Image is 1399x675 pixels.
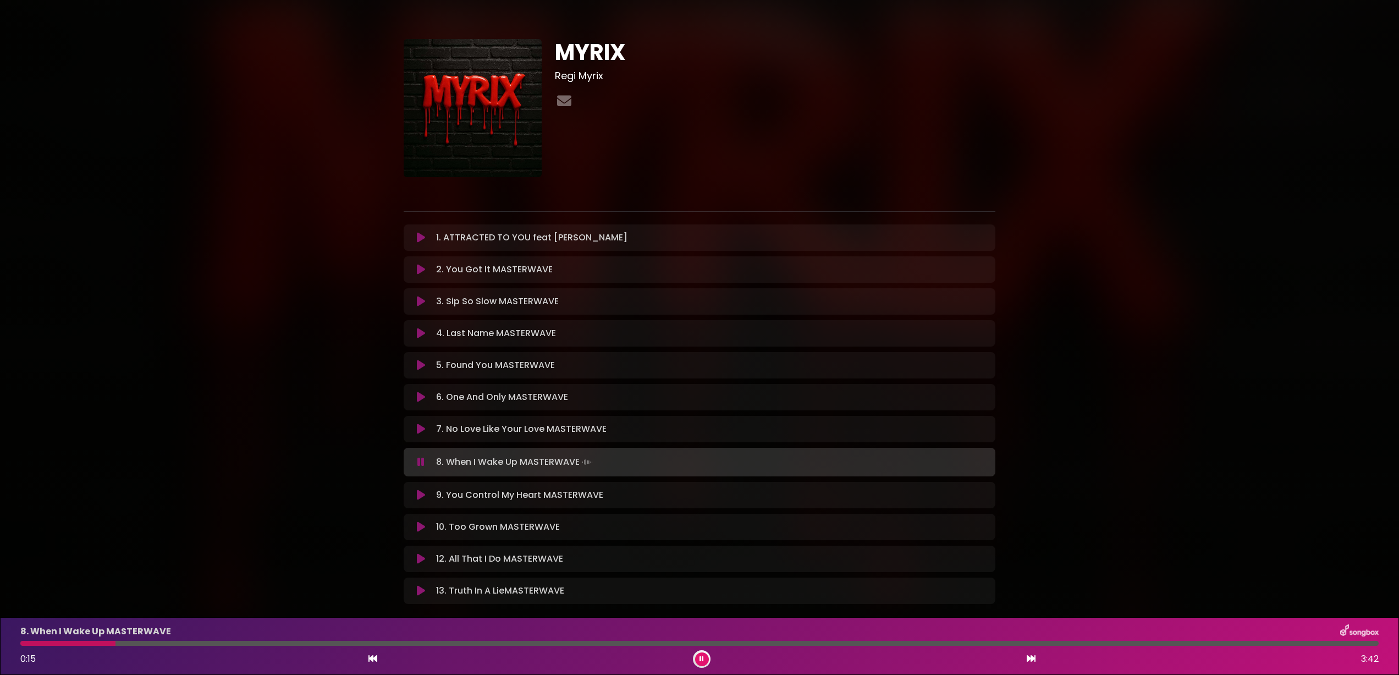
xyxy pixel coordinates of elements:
[436,454,595,470] p: 8. When I Wake Up MASTERWAVE
[436,263,553,276] p: 2. You Got It MASTERWAVE
[580,454,595,470] img: waveform4.gif
[436,552,563,566] p: 12. All That I Do MASTERWAVE
[1340,624,1379,639] img: songbox-logo-white.png
[436,295,559,308] p: 3. Sip So Slow MASTERWAVE
[436,422,607,436] p: 7. No Love Like Your Love MASTERWAVE
[436,391,568,404] p: 6. One And Only MASTERWAVE
[555,70,995,82] h3: Regi Myrix
[436,231,627,244] p: 1. ATTRACTED TO YOU feat [PERSON_NAME]
[436,520,560,534] p: 10. Too Grown MASTERWAVE
[555,39,995,65] h1: MYRIX
[436,489,603,502] p: 9. You Control My Heart MASTERWAVE
[404,39,542,177] img: sJXBwxi8SXCC0fEWSYwK
[436,327,556,340] p: 4. Last Name MASTERWAVE
[20,625,171,638] p: 8. When I Wake Up MASTERWAVE
[436,359,555,372] p: 5. Found You MASTERWAVE
[436,584,564,597] p: 13. Truth In A LieMASTERWAVE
